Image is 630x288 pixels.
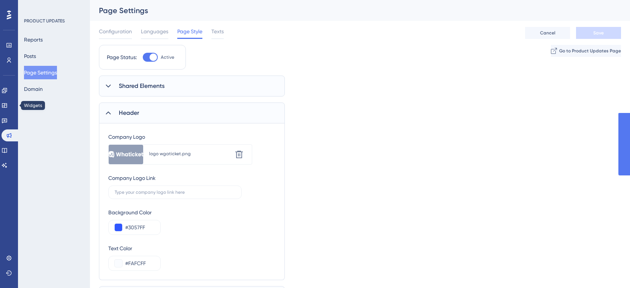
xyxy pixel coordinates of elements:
[559,48,621,54] span: Go to Product Updates Page
[576,27,621,39] button: Save
[99,27,132,36] span: Configuration
[551,45,621,57] button: Go to Product Updates Page
[108,132,252,141] div: Company Logo
[108,208,161,217] div: Background Color
[108,244,161,253] div: Text Color
[211,27,224,36] span: Texts
[149,151,232,157] div: logo wgaticket.png
[119,108,139,117] span: Header
[24,66,57,79] button: Page Settings
[593,30,604,36] span: Save
[107,53,137,62] div: Page Status:
[24,33,43,46] button: Reports
[525,27,570,39] button: Cancel
[141,27,168,36] span: Languages
[119,82,165,91] span: Shared Elements
[599,258,621,281] iframe: UserGuiding AI Assistant Launcher
[99,5,602,16] div: Page Settings
[109,151,143,157] img: file-1754933067378.png
[24,82,43,96] button: Domain
[177,27,202,36] span: Page Style
[161,54,174,60] span: Active
[24,49,36,63] button: Posts
[108,174,156,183] div: Company Logo Link
[540,30,555,36] span: Cancel
[24,99,41,112] button: Access
[24,18,65,24] div: PRODUCT UPDATES
[115,190,235,195] input: Type your company logo link here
